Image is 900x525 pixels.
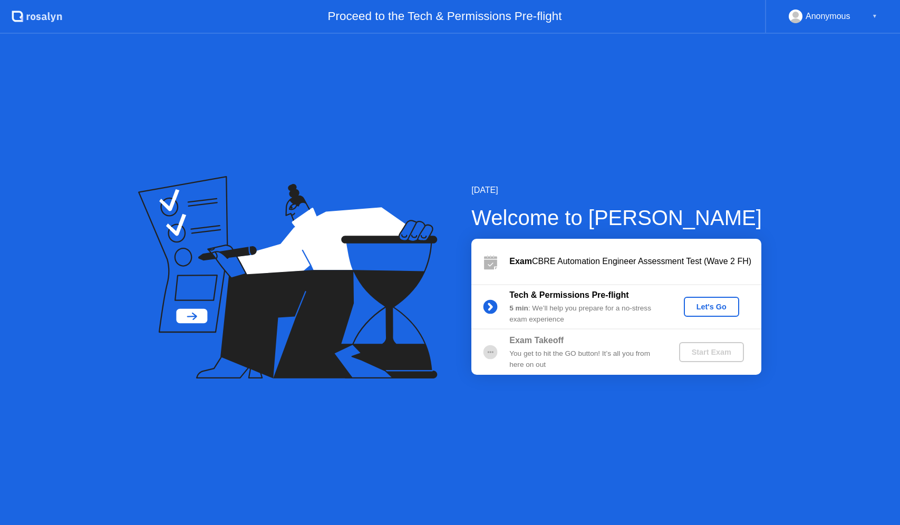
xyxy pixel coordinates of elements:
button: Let's Go [684,297,739,317]
div: : We’ll help you prepare for a no-stress exam experience [509,303,661,325]
div: ▼ [872,9,877,23]
b: Exam [509,257,532,266]
div: You get to hit the GO button! It’s all you from here on out [509,348,661,370]
b: Exam Takeoff [509,336,564,345]
div: Let's Go [688,303,735,311]
button: Start Exam [679,342,744,362]
b: 5 min [509,304,528,312]
div: [DATE] [471,184,762,197]
div: Anonymous [806,9,850,23]
div: CBRE Automation Engineer Assessment Test (Wave 2 FH) [509,255,761,268]
b: Tech & Permissions Pre-flight [509,290,628,299]
div: Start Exam [683,348,740,356]
div: Welcome to [PERSON_NAME] [471,202,762,234]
